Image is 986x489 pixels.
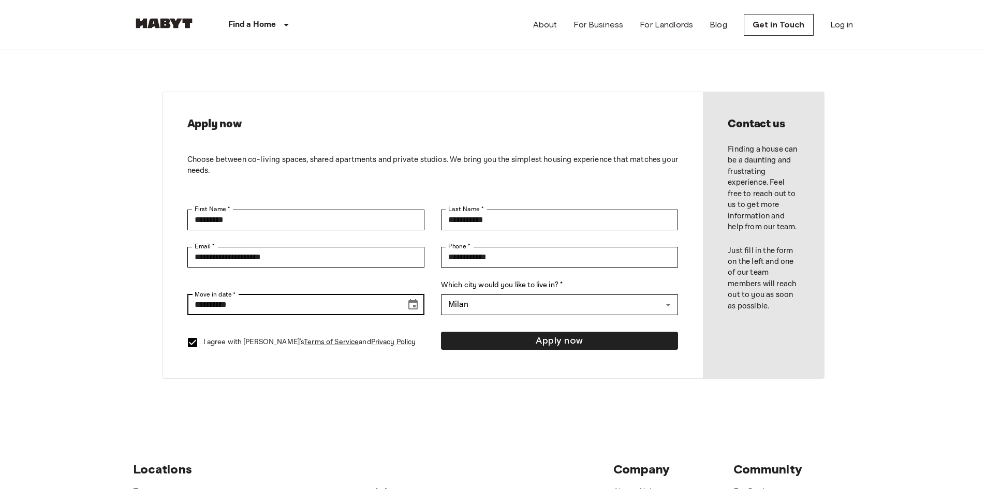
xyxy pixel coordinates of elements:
label: Email * [195,242,215,251]
p: Just fill in the form on the left and one of our team members will reach out to you as soon as po... [728,245,799,312]
a: Terms of Service [304,337,359,347]
a: For Landlords [640,19,693,31]
a: About [533,19,557,31]
img: Habyt [133,18,195,28]
a: Blog [710,19,727,31]
a: Log in [830,19,853,31]
a: Privacy Policy [371,337,416,347]
label: Which city would you like to live in? * [441,280,678,291]
h2: Apply now [187,117,679,131]
span: Company [613,462,670,477]
label: Last Name * [448,205,484,214]
a: For Business [573,19,623,31]
a: Get in Touch [744,14,814,36]
label: Move in date [195,290,236,299]
p: Finding a house can be a daunting and frustrating experience. Feel free to reach out to us to get... [728,144,799,233]
label: Phone * [448,242,470,251]
p: I agree with [PERSON_NAME]'s and [203,337,416,348]
h2: Contact us [728,117,799,131]
span: Locations [133,462,192,477]
button: Choose date, selected date is Sep 17, 2025 [403,294,423,315]
span: Community [733,462,802,477]
label: First Name * [195,205,230,214]
p: Find a Home [228,19,276,31]
button: Apply now [441,332,678,350]
p: Choose between co-living spaces, shared apartments and private studios. We bring you the simplest... [187,154,679,176]
div: Milan [441,294,678,315]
